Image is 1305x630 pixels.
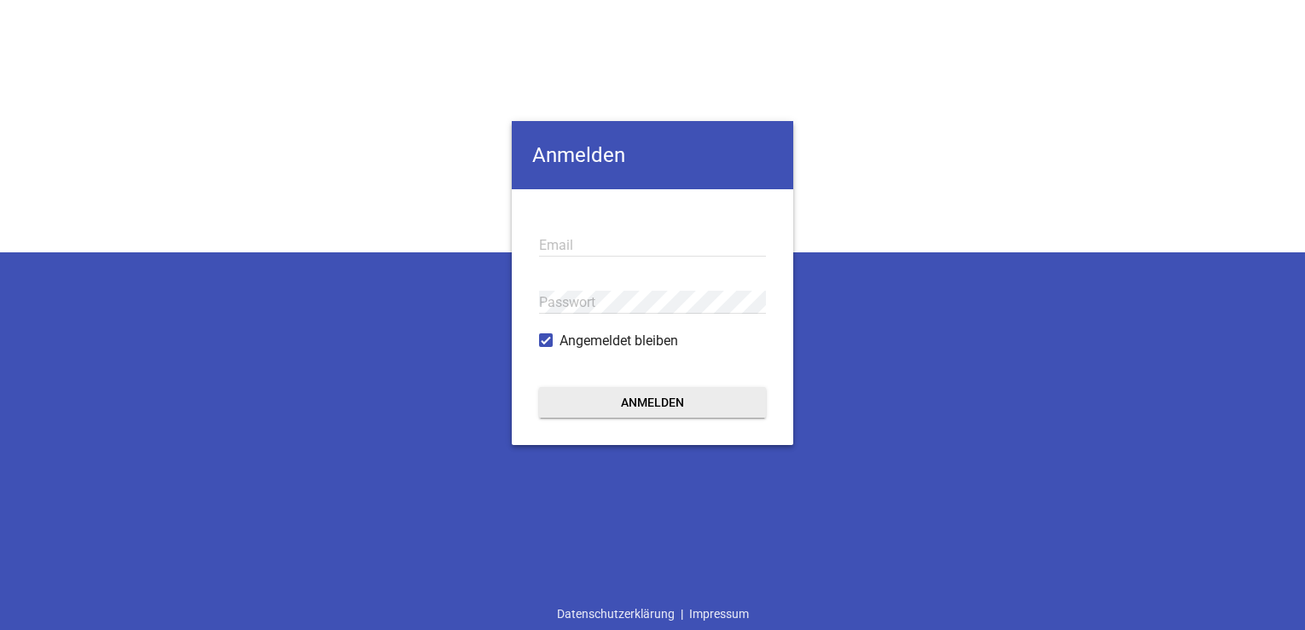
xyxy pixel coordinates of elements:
[551,598,755,630] div: |
[560,331,678,351] span: Angemeldet bleiben
[683,598,755,630] a: Impressum
[551,598,681,630] a: Datenschutzerklärung
[539,387,766,418] button: Anmelden
[512,121,793,189] h4: Anmelden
